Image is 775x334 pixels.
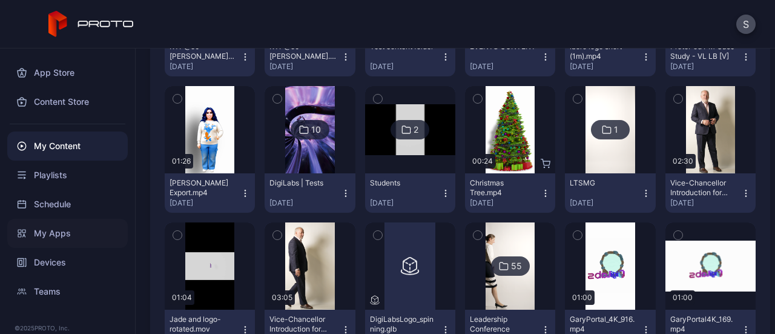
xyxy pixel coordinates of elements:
[370,315,437,334] div: DigiLabsLogo_spinning.glb
[265,173,355,213] button: DigiLabs | Tests[DATE]
[170,62,240,72] div: [DATE]
[7,190,128,219] a: Schedule
[665,173,756,213] button: Vice-Chancellor Introduction for Open Day.mp4[DATE]
[170,178,236,198] div: Sara Export.mp4
[470,178,536,198] div: Christmas Tree.mp4
[470,62,541,72] div: [DATE]
[365,37,455,76] button: Test content folder[DATE]
[269,42,336,61] div: KTP@50 - Dan Parsons.mp4
[170,42,236,61] div: KTP@50 - Dan Parsons V3.mp4
[511,261,522,272] div: 55
[670,62,741,72] div: [DATE]
[265,37,355,76] button: KTP@50 - [PERSON_NAME].mp4[DATE]
[665,37,756,76] button: ProtoPod PM Case Study - VL LB [V][DATE]
[570,62,641,72] div: [DATE]
[570,198,641,208] div: [DATE]
[565,173,655,213] button: LTSMG[DATE]
[670,42,737,61] div: ProtoPod PM Case Study - VL LB [V]
[269,198,340,208] div: [DATE]
[565,37,655,76] button: lboro logo short (1m).mp4[DATE]
[269,315,336,334] div: Vice-Chancellor Introduction for Halls.mp4
[165,173,255,213] button: [PERSON_NAME] Export.mp4[DATE]
[570,178,636,188] div: LTSMG
[465,37,555,76] button: EVENTS CONTENT[DATE]
[365,173,455,213] button: Students[DATE]
[269,178,336,188] div: DigiLabs | Tests
[465,173,555,213] button: Christmas Tree.mp4[DATE]
[370,198,441,208] div: [DATE]
[7,132,128,161] a: My Content
[414,124,418,135] div: 2
[7,87,128,116] a: Content Store
[670,198,741,208] div: [DATE]
[170,198,240,208] div: [DATE]
[370,62,441,72] div: [DATE]
[7,248,128,277] a: Devices
[470,315,536,334] div: Leadership Conference
[370,178,437,188] div: Students
[670,315,737,334] div: GaryPortal4K_169.mp4
[269,62,340,72] div: [DATE]
[165,37,255,76] button: KTP@50 - [PERSON_NAME] V3.mp4[DATE]
[7,277,128,306] a: Teams
[7,58,128,87] a: App Store
[311,124,321,135] div: 10
[614,124,618,135] div: 1
[7,161,128,190] a: Playlists
[570,42,636,61] div: lboro logo short (1m).mp4
[15,323,120,333] div: © 2025 PROTO, Inc.
[470,198,541,208] div: [DATE]
[170,315,236,334] div: Jade and logo-rotated.mov
[736,15,756,34] button: S
[570,315,636,334] div: GaryPortal_4K_916.mp4
[7,219,128,248] a: My Apps
[670,178,737,198] div: Vice-Chancellor Introduction for Open Day.mp4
